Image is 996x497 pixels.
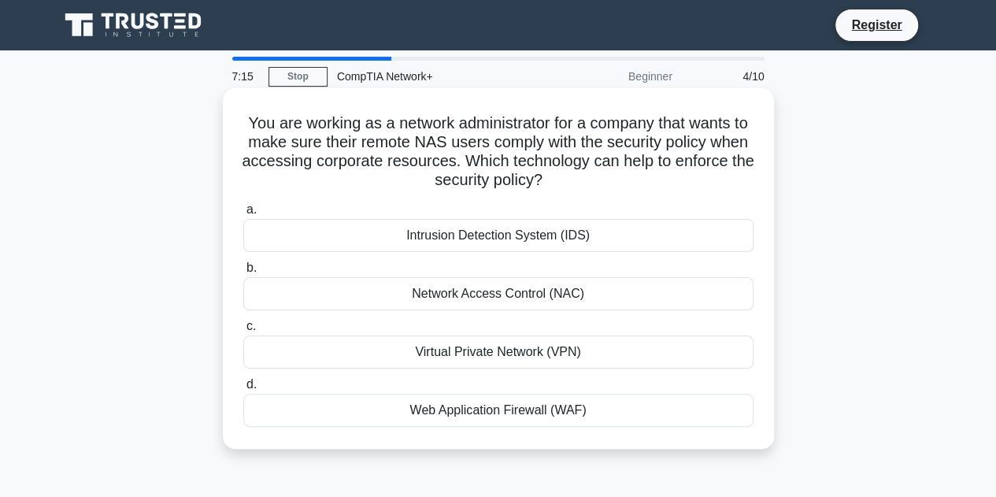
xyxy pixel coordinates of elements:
div: Beginner [544,61,682,92]
a: Register [842,15,911,35]
h5: You are working as a network administrator for a company that wants to make sure their remote NAS... [242,113,755,191]
div: Network Access Control (NAC) [243,277,753,310]
div: Web Application Firewall (WAF) [243,394,753,427]
div: Virtual Private Network (VPN) [243,336,753,369]
span: c. [246,319,256,332]
a: Stop [268,67,328,87]
div: 4/10 [682,61,774,92]
div: Intrusion Detection System (IDS) [243,219,753,252]
div: 7:15 [223,61,268,92]
div: CompTIA Network+ [328,61,544,92]
span: a. [246,202,257,216]
span: b. [246,261,257,274]
span: d. [246,377,257,391]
